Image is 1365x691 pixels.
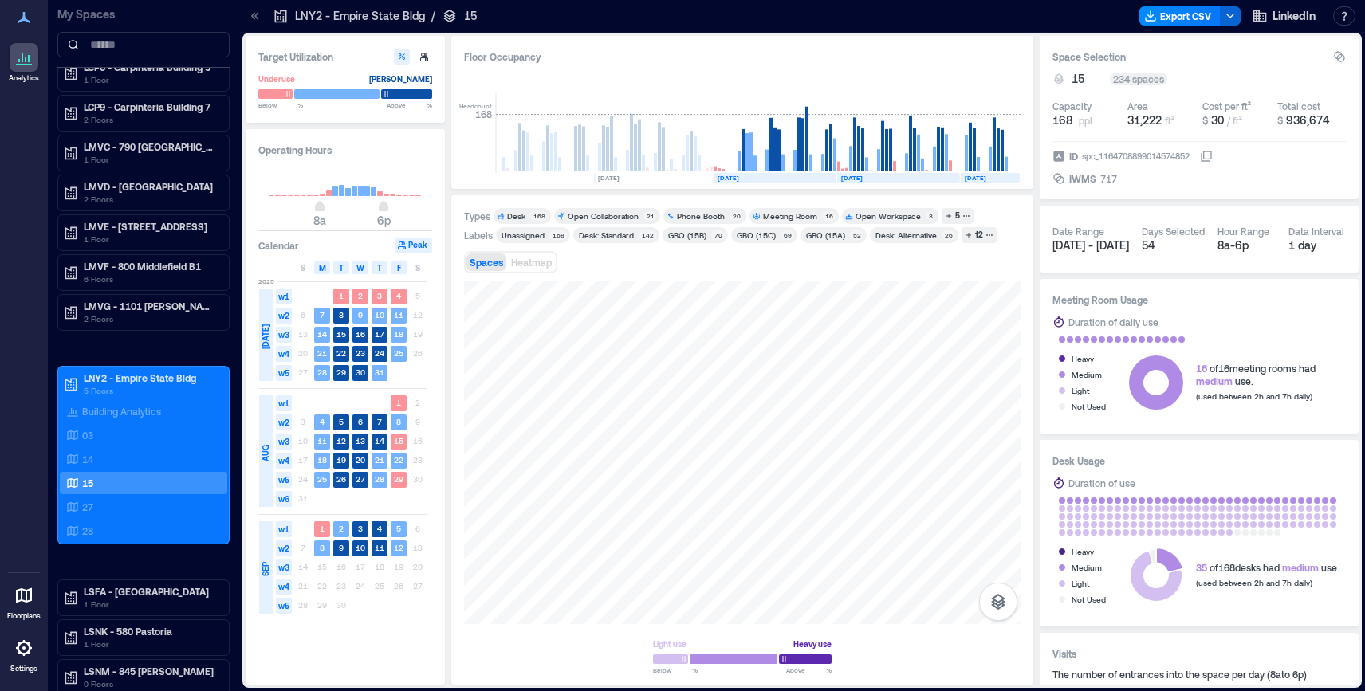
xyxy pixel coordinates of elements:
[258,238,299,253] h3: Calendar
[295,8,425,24] p: LNY2 - Empire State Bldg
[375,348,384,358] text: 24
[276,289,292,304] span: w1
[82,524,93,537] p: 28
[339,291,344,300] text: 1
[5,629,43,678] a: Settings
[276,327,292,343] span: w3
[358,417,363,426] text: 6
[276,308,292,324] span: w2
[1282,562,1319,573] span: medium
[2,576,45,626] a: Floorplans
[395,238,432,253] button: Peak
[396,417,401,426] text: 8
[1286,113,1330,127] span: 936,674
[507,210,525,222] div: Desk
[598,174,620,182] text: [DATE]
[394,455,403,465] text: 22
[1202,115,1208,126] span: $
[84,100,218,113] p: LCP9 - Carpinteria Building 7
[1069,171,1096,186] span: IWMS
[1196,362,1316,387] div: of 16 meeting rooms had use.
[336,329,346,339] text: 15
[763,210,817,222] div: Meeting Room
[786,665,832,675] span: Above %
[394,348,403,358] text: 25
[822,211,836,221] div: 16
[84,140,218,153] p: LMVC - 790 [GEOGRAPHIC_DATA] B2
[965,174,986,182] text: [DATE]
[276,453,292,469] span: w4
[258,277,274,286] span: 2025
[317,474,327,484] text: 25
[339,310,344,320] text: 8
[1072,351,1094,367] div: Heavy
[711,230,725,240] div: 70
[339,261,344,274] span: T
[464,8,477,24] p: 15
[718,174,739,182] text: [DATE]
[953,209,962,223] div: 5
[1072,575,1089,591] div: Light
[1069,148,1078,164] span: ID
[4,38,44,88] a: Analytics
[84,665,218,677] p: LSNM - 845 [PERSON_NAME]
[358,310,363,320] text: 9
[396,398,401,407] text: 1
[394,474,403,484] text: 29
[276,540,292,556] span: w2
[850,230,863,240] div: 52
[259,562,272,576] span: SEP
[84,233,218,245] p: 1 Floor
[356,455,365,465] text: 20
[339,417,344,426] text: 5
[1196,561,1339,574] div: of 168 desks had use.
[82,453,93,465] p: 14
[1100,171,1213,186] button: 717
[1288,238,1347,253] div: 1 day
[737,230,776,241] div: GBO (15C)
[394,543,403,552] text: 12
[466,253,506,271] button: Spaces
[317,348,327,358] text: 21
[1052,668,1346,681] div: The number of entrances into the space per day ( 8a to 6p )
[1110,73,1167,85] div: 234 spaces
[317,436,327,446] text: 11
[856,210,921,222] div: Open Workspace
[375,543,384,552] text: 11
[84,300,218,312] p: LMVG - 1101 [PERSON_NAME] B7
[875,230,937,241] div: Desk: Alternative
[1196,578,1312,587] span: (used between 2h and 7h daily)
[320,417,325,426] text: 4
[377,291,382,300] text: 3
[396,291,401,300] text: 4
[276,365,292,381] span: w5
[1211,113,1224,127] span: 30
[84,273,218,285] p: 6 Floors
[973,228,985,242] div: 12
[356,436,365,446] text: 13
[84,371,218,384] p: LNY2 - Empire State Bldg
[356,348,365,358] text: 23
[356,367,365,377] text: 30
[82,429,93,442] p: 03
[320,524,325,533] text: 1
[317,329,327,339] text: 14
[336,436,346,446] text: 12
[1068,475,1135,491] div: Duration of use
[84,384,218,397] p: 5 Floors
[375,367,384,377] text: 31
[394,329,403,339] text: 18
[375,455,384,465] text: 21
[464,210,490,222] div: Types
[276,346,292,362] span: w4
[377,214,391,227] span: 6p
[1142,225,1205,238] div: Days Selected
[806,230,845,241] div: GBO (15A)
[336,367,346,377] text: 29
[396,524,401,533] text: 5
[1165,115,1174,126] span: ft²
[397,261,401,274] span: F
[639,230,656,240] div: 142
[82,405,161,418] p: Building Analytics
[781,230,794,240] div: 69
